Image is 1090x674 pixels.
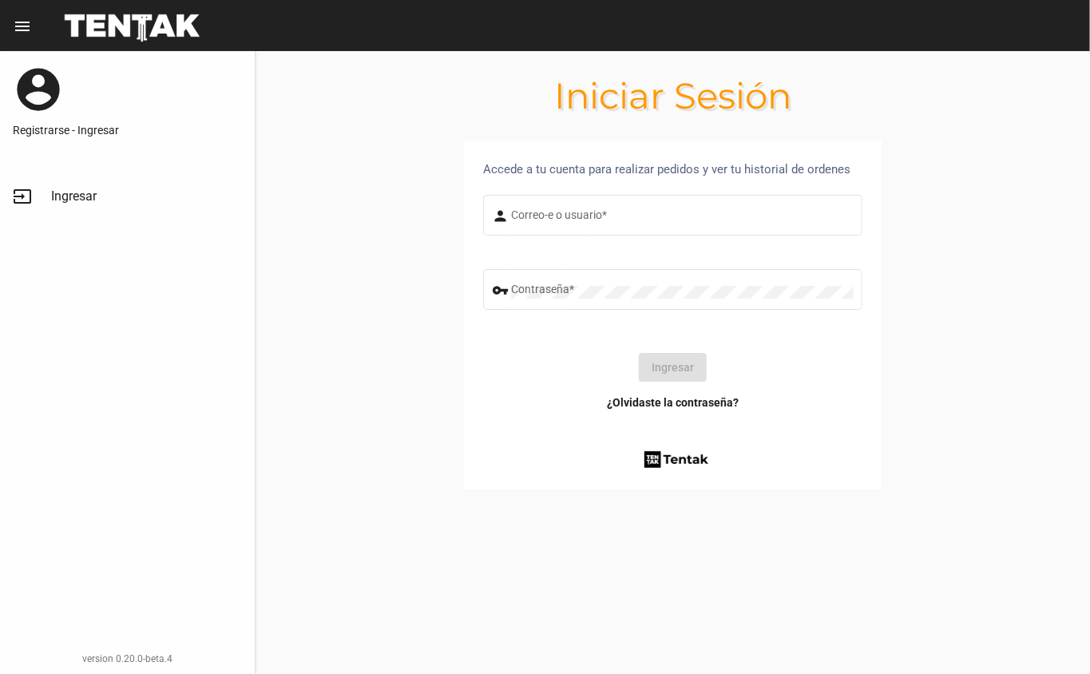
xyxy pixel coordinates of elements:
[13,651,242,667] div: version 0.20.0-beta.4
[607,394,739,410] a: ¿Olvidaste la contraseña?
[492,207,511,226] mat-icon: person
[13,122,242,138] a: Registrarse - Ingresar
[256,83,1090,109] h1: Iniciar Sesión
[639,353,707,382] button: Ingresar
[13,187,32,206] mat-icon: input
[51,188,97,204] span: Ingresar
[483,160,862,179] div: Accede a tu cuenta para realizar pedidos y ver tu historial de ordenes
[13,64,64,115] mat-icon: account_circle
[492,281,511,300] mat-icon: vpn_key
[13,17,32,36] mat-icon: menu
[642,449,711,470] img: tentak-firm.png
